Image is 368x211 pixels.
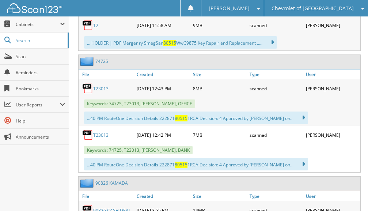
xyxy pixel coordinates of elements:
span: Help [16,118,65,124]
span: Scan [16,53,65,60]
a: Size [191,191,247,201]
a: T23013 [93,86,109,92]
a: Size [191,69,247,79]
div: [PERSON_NAME] [304,128,360,142]
a: 74725 [95,58,108,64]
a: 90826 KAMADA [95,180,128,186]
span: Announcements [16,134,65,140]
a: Type [248,191,304,201]
a: Created [135,191,191,201]
div: 7MB [191,128,247,142]
span: Chevrolet of [GEOGRAPHIC_DATA] [272,6,354,11]
img: PDF.png [82,83,93,94]
a: Type [248,69,304,79]
div: [DATE] 12:42 PM [135,128,191,142]
a: File [79,191,135,201]
div: [PERSON_NAME] [304,81,360,96]
div: scanned [248,18,304,33]
a: 12 [93,22,98,29]
img: PDF.png [82,20,93,31]
a: File [79,69,135,79]
span: Cabinets [16,21,60,27]
a: User [304,191,360,201]
img: folder2.png [80,57,95,66]
div: 8MB [191,81,247,96]
span: Bookmarks [16,86,65,92]
a: T23013 [93,132,109,138]
a: Created [135,69,191,79]
img: PDF.png [82,129,93,140]
span: Keywords: 74725, T23013, [PERSON_NAME], OFFICE [84,99,195,108]
div: scanned [248,128,304,142]
span: 80515 [175,162,187,168]
div: 9MB [191,18,247,33]
div: [PERSON_NAME] [304,18,360,33]
div: [DATE] 12:43 PM [135,81,191,96]
div: [DATE] 11:58 AM [135,18,191,33]
span: User Reports [16,102,60,108]
div: ... HOLDER | PDF Merger ry SmegSan WwC9875 Key Repair and Replacement ..... [84,36,277,49]
div: ...40 PM RouteOne Decision Details 222871 1RCA Decision: 4 Approved by [PERSON_NAME] on... [84,112,308,124]
span: Search [16,37,64,44]
span: Keywords: 74725, T23013, [PERSON_NAME], BANK [84,146,193,154]
span: [PERSON_NAME] [209,6,250,11]
div: ...40 PM RouteOne Decision Details 222871 1RCA Decision: 4 Approved by [PERSON_NAME] on... [84,158,308,170]
span: Reminders [16,69,65,76]
img: folder2.png [80,178,95,188]
img: scan123-logo-white.svg [7,3,62,13]
span: 80515 [175,115,187,121]
span: 80515 [163,40,176,46]
a: User [304,69,360,79]
div: scanned [248,81,304,96]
